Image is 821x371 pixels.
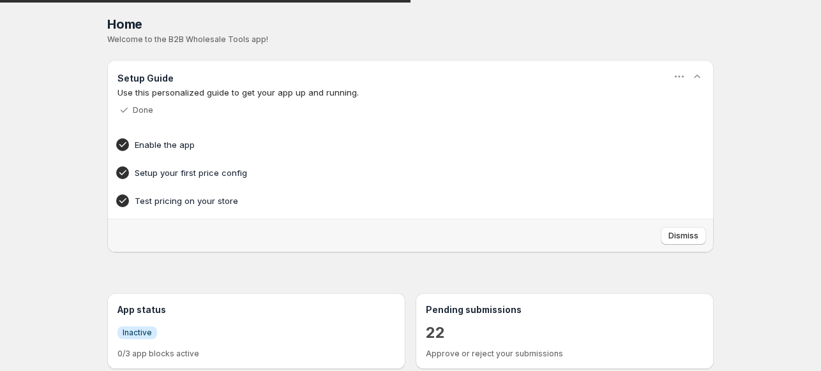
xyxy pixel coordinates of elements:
[426,349,704,359] p: Approve or reject your submissions
[661,227,706,245] button: Dismiss
[135,138,647,151] h4: Enable the app
[117,86,704,99] p: Use this personalized guide to get your app up and running.
[426,303,704,316] h3: Pending submissions
[117,326,157,339] a: InfoInactive
[135,166,647,179] h4: Setup your first price config
[107,17,142,32] span: Home
[117,349,395,359] p: 0/3 app blocks active
[135,194,647,207] h4: Test pricing on your store
[668,231,698,241] span: Dismiss
[426,323,445,343] a: 22
[133,105,153,115] p: Done
[117,72,174,85] h3: Setup Guide
[123,328,152,338] span: Inactive
[107,34,714,45] p: Welcome to the B2B Wholesale Tools app!
[117,303,395,316] h3: App status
